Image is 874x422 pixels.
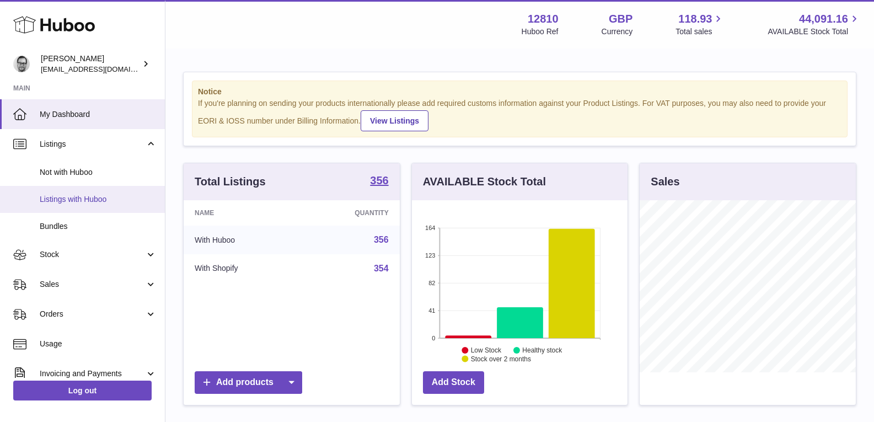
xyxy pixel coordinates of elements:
div: [PERSON_NAME] [41,54,140,74]
span: 118.93 [678,12,712,26]
strong: Notice [198,87,841,97]
a: Log out [13,381,152,400]
span: Bundles [40,221,157,232]
a: View Listings [361,110,428,131]
span: Listings [40,139,145,149]
a: Add products [195,371,302,394]
strong: 356 [370,175,388,186]
div: If you're planning on sending your products internationally please add required customs informati... [198,98,841,131]
a: 354 [374,264,389,273]
text: Low Stock [471,346,502,354]
td: With Huboo [184,226,300,254]
strong: 12810 [528,12,559,26]
text: 41 [428,307,435,314]
div: Currency [602,26,633,37]
span: Not with Huboo [40,167,157,178]
a: Add Stock [423,371,484,394]
th: Name [184,200,300,226]
span: Usage [40,339,157,349]
img: internalAdmin-12810@internal.huboo.com [13,56,30,72]
span: AVAILABLE Stock Total [768,26,861,37]
h3: AVAILABLE Stock Total [423,174,546,189]
span: Sales [40,279,145,290]
text: 82 [428,280,435,286]
text: 123 [425,252,435,259]
span: My Dashboard [40,109,157,120]
text: 0 [432,335,435,341]
h3: Sales [651,174,679,189]
span: Listings with Huboo [40,194,157,205]
span: [EMAIL_ADDRESS][DOMAIN_NAME] [41,65,162,73]
text: 164 [425,225,435,231]
h3: Total Listings [195,174,266,189]
td: With Shopify [184,254,300,283]
strong: GBP [609,12,632,26]
a: 356 [370,175,388,188]
a: 118.93 Total sales [675,12,725,37]
a: 356 [374,235,389,244]
span: Total sales [675,26,725,37]
div: Huboo Ref [522,26,559,37]
th: Quantity [300,200,399,226]
text: Stock over 2 months [471,355,531,363]
a: 44,091.16 AVAILABLE Stock Total [768,12,861,37]
span: Invoicing and Payments [40,368,145,379]
span: Stock [40,249,145,260]
text: Healthy stock [522,346,562,354]
span: 44,091.16 [799,12,848,26]
span: Orders [40,309,145,319]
